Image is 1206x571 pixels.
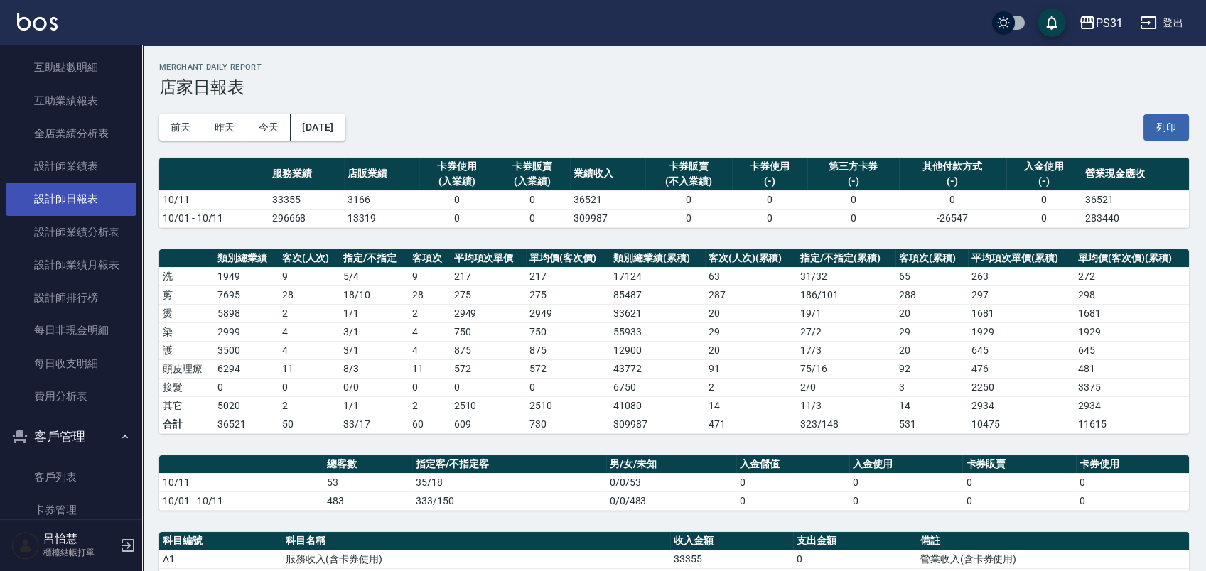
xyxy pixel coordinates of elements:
td: 1929 [968,322,1075,341]
td: 1929 [1075,322,1189,341]
td: 92 [895,359,968,378]
td: 20 [705,304,797,322]
th: 營業現金應收 [1082,158,1189,191]
td: 309987 [610,415,705,433]
button: 昨天 [203,114,247,141]
th: 單均價(客次價) [526,249,610,268]
table: a dense table [159,158,1189,228]
td: 645 [968,341,1075,359]
td: 481 [1075,359,1189,378]
td: 572 [451,359,527,378]
td: 0 [1076,491,1189,510]
th: 收入金額 [670,532,793,550]
td: 471 [705,415,797,433]
div: 其他付款方式 [903,159,1003,174]
td: 43772 [610,359,705,378]
td: 33621 [610,304,705,322]
a: 費用分析表 [6,380,136,413]
th: 服務業績 [269,158,344,191]
th: 客項次(累積) [895,249,968,268]
button: PS31 [1073,9,1129,38]
td: 53 [323,473,412,491]
td: 572 [526,359,610,378]
td: 750 [451,322,527,341]
td: 288 [895,285,968,304]
td: 1681 [968,304,1075,322]
button: 客戶管理 [6,418,136,455]
td: 2934 [968,396,1075,415]
td: 263 [968,267,1075,285]
td: 483 [323,491,412,510]
h5: 呂怡慧 [43,532,116,546]
div: (-) [903,174,1003,189]
td: 0 [1006,190,1082,209]
td: 3500 [214,341,279,359]
td: 19 / 1 [797,304,895,322]
td: 洗 [159,267,214,285]
td: 9 [279,267,340,285]
th: 科目編號 [159,532,282,550]
td: 6294 [214,359,279,378]
td: 217 [526,267,610,285]
a: 設計師業績表 [6,150,136,183]
td: 0 [419,190,495,209]
td: 36521 [570,190,645,209]
td: 9 [409,267,451,285]
a: 卡券管理 [6,494,136,526]
th: 指定/不指定(累積) [797,249,895,268]
th: 客次(人次)(累積) [705,249,797,268]
td: 29 [705,322,797,341]
th: 指定客/不指定客 [412,455,606,474]
button: 登出 [1134,10,1189,36]
td: 13319 [344,209,419,227]
th: 科目名稱 [282,532,670,550]
td: 3375 [1075,378,1189,396]
td: 10/11 [159,473,323,491]
a: 設計師日報表 [6,183,136,215]
div: (-) [736,174,804,189]
td: 476 [968,359,1075,378]
td: 剪 [159,285,214,304]
td: 33355 [670,550,793,568]
td: 3 [895,378,968,396]
td: 0 [807,209,899,227]
td: 11 [279,359,340,378]
td: 0/0/53 [606,473,736,491]
div: 卡券販賣 [498,159,566,174]
th: 支出金額 [793,532,916,550]
td: 0 [1006,209,1082,227]
th: 客次(人次) [279,249,340,268]
td: 2 [279,396,340,415]
td: 0 [409,378,451,396]
p: 櫃檯結帳打單 [43,546,116,559]
table: a dense table [159,249,1189,434]
td: 85487 [610,285,705,304]
td: A1 [159,550,282,568]
td: 333/150 [412,491,606,510]
td: 2 [409,396,451,415]
td: 186 / 101 [797,285,895,304]
td: 29 [895,322,968,341]
td: 0 [849,491,962,510]
td: 2 [279,304,340,322]
td: 750 [526,322,610,341]
td: 875 [451,341,527,359]
td: 1 / 1 [340,304,408,322]
td: 609 [451,415,527,433]
td: 5898 [214,304,279,322]
div: (不入業績) [649,174,728,189]
img: Logo [17,13,58,31]
th: 客項次 [409,249,451,268]
a: 設計師業績分析表 [6,216,136,249]
div: (-) [811,174,895,189]
td: 5020 [214,396,279,415]
td: 875 [526,341,610,359]
div: 卡券使用 [423,159,491,174]
td: -26547 [899,209,1006,227]
td: 20 [705,341,797,359]
td: 10/11 [159,190,269,209]
td: 17124 [610,267,705,285]
th: 指定/不指定 [340,249,408,268]
td: 297 [968,285,1075,304]
td: 0 [962,491,1075,510]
